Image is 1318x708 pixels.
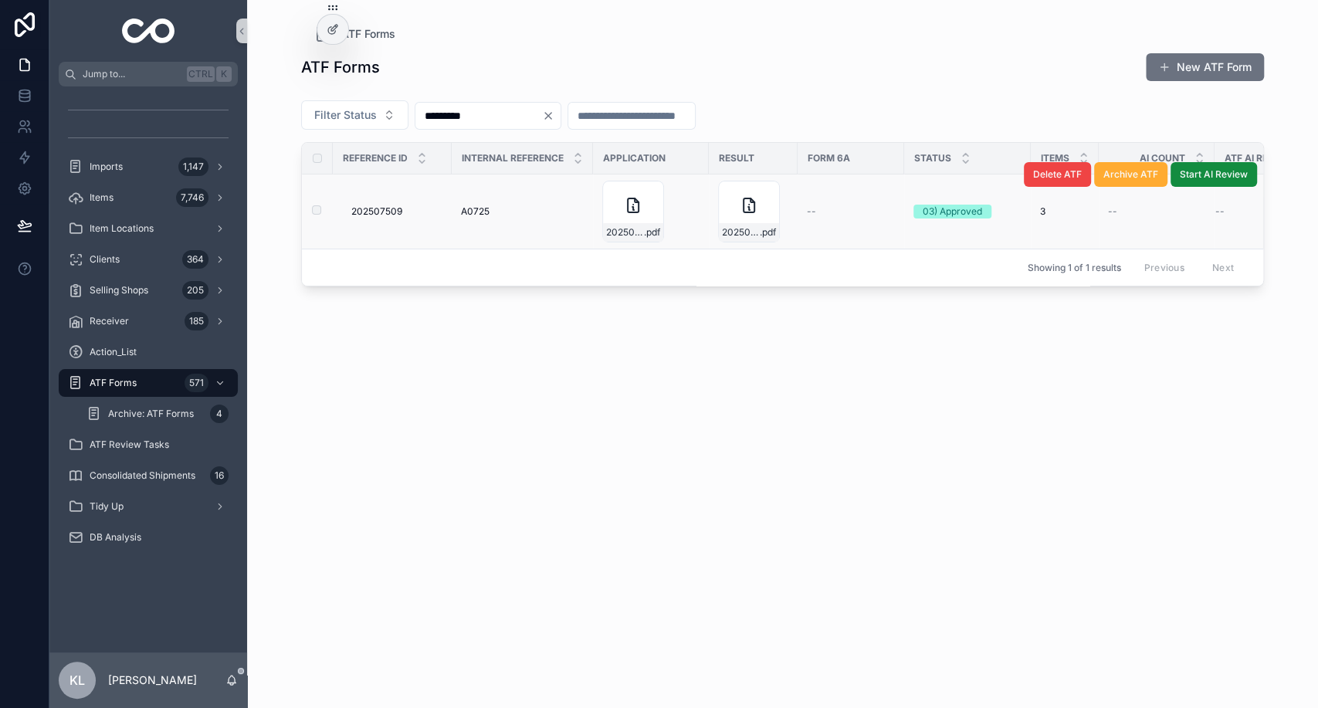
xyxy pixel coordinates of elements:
[606,226,644,239] span: 202507509-FORM6PARTI-SUBMITTED-A0725
[351,205,402,218] span: 202507509
[59,307,238,335] a: Receiver185
[90,191,114,204] span: Items
[461,205,490,218] span: A0725
[59,215,238,242] a: Item Locations
[807,205,816,218] span: --
[1146,53,1264,81] button: New ATF Form
[914,152,951,164] span: Status
[90,346,137,358] span: Action_List
[90,284,148,296] span: Selling Shops
[210,466,229,485] div: 16
[923,205,982,218] div: 03) Approved
[185,374,208,392] div: 571
[1215,205,1312,218] a: --
[90,500,124,513] span: Tidy Up
[59,153,238,181] a: Imports1,147
[341,26,395,42] span: ATF Forms
[301,100,408,130] button: Select Button
[1040,205,1089,218] a: 3
[542,110,561,122] button: Clear
[1103,168,1158,181] span: Archive ATF
[1094,162,1167,187] button: Archive ATF
[90,439,169,451] span: ATF Review Tasks
[90,315,129,327] span: Receiver
[1108,205,1205,218] a: --
[83,68,181,80] span: Jump to...
[603,152,666,164] span: Application
[808,152,850,164] span: Form 6A
[313,25,395,43] a: ATF Forms
[59,62,238,86] button: Jump to...CtrlK
[719,152,754,164] span: Result
[59,493,238,520] a: Tidy Up
[1024,162,1091,187] button: Delete ATF
[59,184,238,212] a: Items7,746
[59,523,238,551] a: DB Analysis
[913,205,1022,218] a: 03) Approved
[187,66,215,82] span: Ctrl
[90,469,195,482] span: Consolidated Shipments
[602,181,700,242] a: 202507509-FORM6PARTI-SUBMITTED-A0725.pdf
[343,152,408,164] span: Reference ID
[90,222,154,235] span: Item Locations
[760,226,776,239] span: .pdf
[122,19,175,43] img: App logo
[90,253,120,266] span: Clients
[178,158,208,176] div: 1,147
[462,152,564,164] span: Internal Reference
[644,226,660,239] span: .pdf
[1033,168,1082,181] span: Delete ATF
[314,107,377,123] span: Filter Status
[722,226,760,239] span: 202507509-Approved-permit
[49,86,247,571] div: scrollable content
[90,161,123,173] span: Imports
[185,312,208,330] div: 185
[59,276,238,304] a: Selling Shops205
[108,408,194,420] span: Archive: ATF Forms
[218,68,230,80] span: K
[1040,205,1045,218] span: 3
[1215,205,1225,218] span: --
[351,205,442,218] a: 202507509
[59,338,238,366] a: Action_List
[108,672,197,688] p: [PERSON_NAME]
[1225,152,1292,164] span: ATF AI Review
[90,531,141,544] span: DB Analysis
[59,246,238,273] a: Clients364
[301,56,380,78] h1: ATF Forms
[1027,262,1120,274] span: Showing 1 of 1 results
[77,400,238,428] a: Archive: ATF Forms4
[1108,205,1117,218] span: --
[210,405,229,423] div: 4
[182,281,208,300] div: 205
[1180,168,1248,181] span: Start AI Review
[69,671,85,689] span: KL
[176,188,208,207] div: 7,746
[461,205,584,218] a: A0725
[59,431,238,459] a: ATF Review Tasks
[807,205,895,218] a: --
[90,377,137,389] span: ATF Forms
[59,369,238,397] a: ATF Forms571
[718,181,788,242] a: 202507509-Approved-permit.pdf
[182,250,208,269] div: 364
[1171,162,1257,187] button: Start AI Review
[59,462,238,490] a: Consolidated Shipments16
